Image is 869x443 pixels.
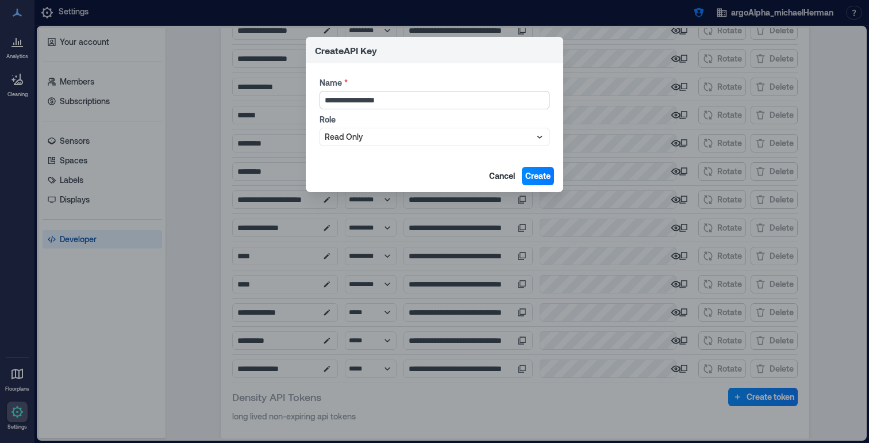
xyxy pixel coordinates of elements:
button: Create [522,167,554,185]
button: Cancel [486,167,518,185]
label: Name [320,77,547,89]
span: Cancel [489,170,515,182]
label: Role [320,114,547,125]
header: Create API Key [306,37,563,63]
span: Create [525,170,551,182]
